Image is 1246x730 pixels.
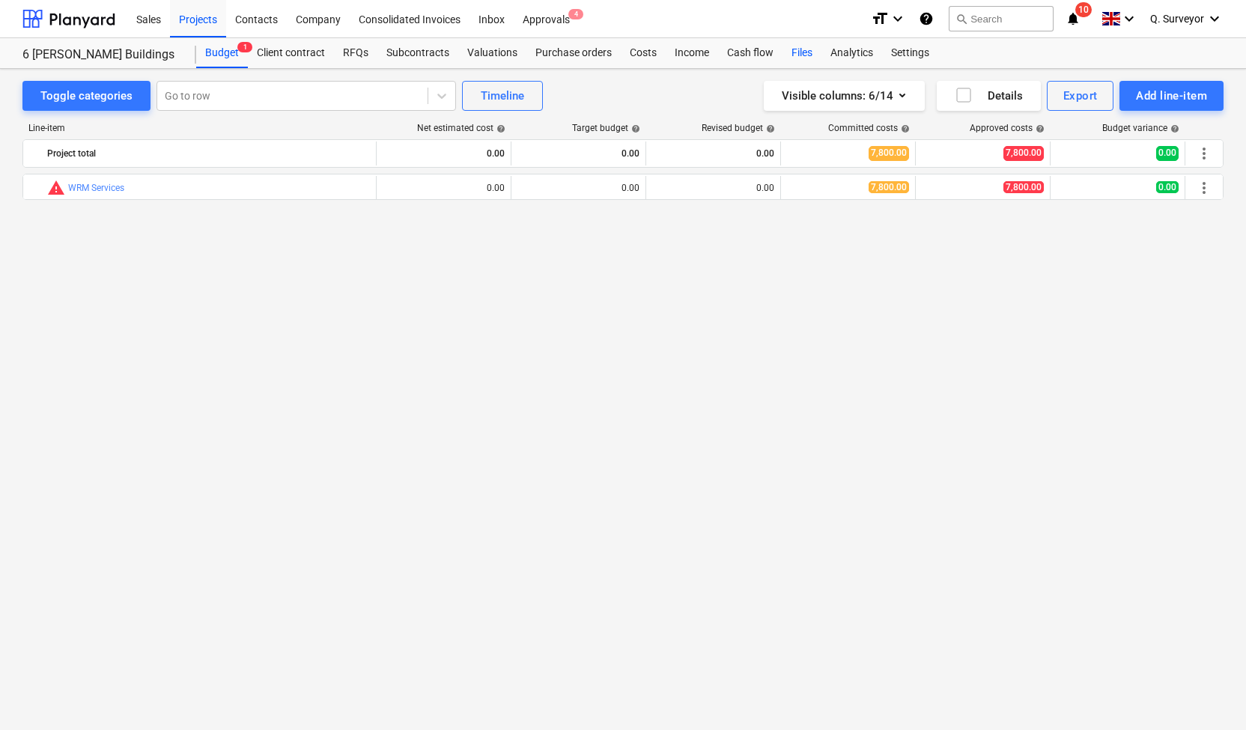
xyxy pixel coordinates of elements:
span: 7,800.00 [869,146,909,160]
span: 10 [1075,2,1092,17]
a: RFQs [334,38,377,68]
span: Q. Surveyor [1150,13,1204,25]
div: Timeline [481,86,524,106]
i: notifications [1066,10,1081,28]
div: 0.00 [517,142,639,165]
span: More actions [1195,145,1213,162]
div: 0.00 [383,183,505,193]
a: Files [782,38,821,68]
a: Valuations [458,38,526,68]
a: Client contract [248,38,334,68]
div: Toggle categories [40,86,133,106]
i: format_size [871,10,889,28]
span: help [1033,124,1045,133]
div: Approved costs [970,123,1045,133]
div: 0.00 [652,183,774,193]
div: Target budget [572,123,640,133]
a: Budget1 [196,38,248,68]
div: 0.00 [517,183,639,193]
button: Visible columns:6/14 [764,81,925,111]
div: Export [1063,86,1098,106]
div: Budget variance [1102,123,1179,133]
button: Toggle categories [22,81,151,111]
span: help [898,124,910,133]
button: Details [937,81,1041,111]
span: 7,800.00 [1003,146,1044,160]
div: Committed costs [828,123,910,133]
div: 0.00 [383,142,505,165]
span: 0.00 [1156,181,1179,193]
i: Knowledge base [919,10,934,28]
div: Net estimated cost [417,123,505,133]
span: 0.00 [1156,146,1179,160]
div: Add line-item [1136,86,1207,106]
i: keyboard_arrow_down [1120,10,1138,28]
div: Visible columns : 6/14 [782,86,907,106]
a: Income [666,38,718,68]
div: Project total [47,142,370,165]
span: Committed costs exceed revised budget [47,179,65,197]
span: 7,800.00 [1003,181,1044,193]
span: help [763,124,775,133]
span: 4 [568,9,583,19]
a: WRM Services [68,183,124,193]
span: help [628,124,640,133]
button: Export [1047,81,1114,111]
a: Analytics [821,38,882,68]
div: Details [955,86,1023,106]
button: Timeline [462,81,543,111]
iframe: Chat Widget [1171,658,1246,730]
span: search [955,13,967,25]
div: Budget [196,38,248,68]
i: keyboard_arrow_down [1206,10,1224,28]
a: Settings [882,38,938,68]
span: More actions [1195,179,1213,197]
a: Cash flow [718,38,782,68]
a: Purchase orders [526,38,621,68]
a: Subcontracts [377,38,458,68]
span: help [1167,124,1179,133]
span: 7,800.00 [869,181,909,193]
span: help [493,124,505,133]
span: 1 [237,42,252,52]
div: 6 [PERSON_NAME] Buildings [22,47,178,63]
div: Line-item [22,123,377,133]
button: Search [949,6,1054,31]
a: Costs [621,38,666,68]
div: Revised budget [702,123,775,133]
button: Add line-item [1119,81,1224,111]
i: keyboard_arrow_down [889,10,907,28]
div: 0.00 [652,142,774,165]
